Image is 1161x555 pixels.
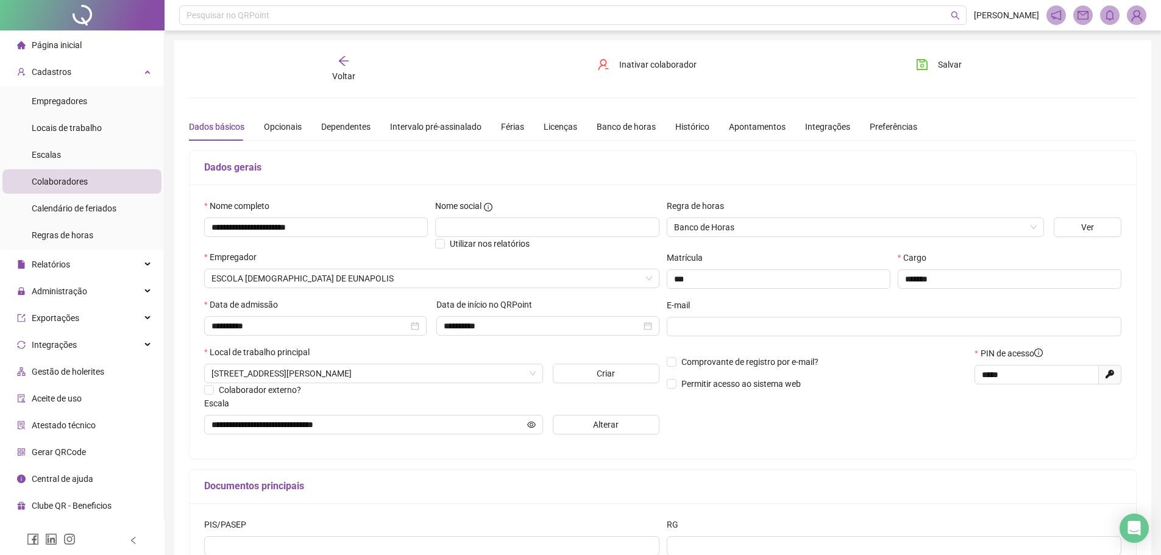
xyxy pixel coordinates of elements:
[805,120,850,133] div: Integrações
[390,120,481,133] div: Intervalo pré-assinalado
[1078,10,1088,21] span: mail
[501,120,524,133] div: Férias
[204,298,286,311] label: Data de admissão
[974,9,1039,22] span: [PERSON_NAME]
[619,58,697,71] span: Inativar colaborador
[32,67,71,77] span: Cadastros
[588,55,706,74] button: Inativar colaborador
[1054,217,1121,237] button: Ver
[674,218,1037,236] span: Banco de Horas
[32,150,61,160] span: Escalas
[211,364,536,383] span: RUA PRESIDENTE KENNEDY 135
[32,447,86,457] span: Gerar QRCode
[436,298,540,311] label: Data de início no QRPoint
[667,251,711,264] label: Matrícula
[204,397,237,410] label: Escala
[1120,514,1149,543] div: Open Intercom Messenger
[17,287,26,295] span: lock
[597,58,609,71] span: user-delete
[17,421,26,430] span: solution
[338,55,350,67] span: arrow-left
[32,474,93,484] span: Central de ajuda
[129,536,138,545] span: left
[593,418,619,431] span: Alterar
[204,199,277,213] label: Nome completo
[32,230,93,240] span: Regras de horas
[981,347,1043,360] span: PIN de acesso
[527,420,536,429] span: eye
[484,203,492,211] span: info-circle
[204,518,254,531] label: PIS/PASEP
[667,299,698,312] label: E-mail
[681,379,801,389] span: Permitir acesso ao sistema web
[544,120,577,133] div: Licenças
[1034,348,1043,357] span: info-circle
[17,501,26,510] span: gift
[211,269,652,288] span: INSTITUICAO ADVENTISTA NORDESTE BRASILEIRA DE EDUCACAO E ASSISTENCIA SOCIAL
[27,533,39,545] span: facebook
[32,123,102,133] span: Locais de trabalho
[32,40,82,50] span: Página inicial
[17,314,26,322] span: export
[938,58,962,71] span: Salvar
[729,120,786,133] div: Apontamentos
[907,55,971,74] button: Salvar
[435,199,481,213] span: Nome social
[17,341,26,349] span: sync
[63,533,76,545] span: instagram
[32,420,96,430] span: Atestado técnico
[32,313,79,323] span: Exportações
[17,41,26,49] span: home
[898,251,934,264] label: Cargo
[17,260,26,269] span: file
[32,177,88,186] span: Colaboradores
[553,415,659,434] button: Alterar
[553,364,659,383] button: Criar
[17,448,26,456] span: qrcode
[204,250,265,264] label: Empregador
[1081,221,1094,234] span: Ver
[667,518,686,531] label: RG
[1127,6,1146,24] img: 86506
[32,394,82,403] span: Aceite de uso
[32,367,104,376] span: Gestão de holerites
[219,385,301,395] span: Colaborador externo?
[681,357,818,367] span: Comprovante de registro por e-mail?
[17,367,26,376] span: apartment
[597,120,656,133] div: Banco de horas
[321,120,371,133] div: Dependentes
[32,286,87,296] span: Administração
[667,199,732,213] label: Regra de horas
[17,475,26,483] span: info-circle
[1104,10,1115,21] span: bell
[17,394,26,403] span: audit
[597,367,615,380] span: Criar
[450,239,530,249] span: Utilizar nos relatórios
[32,96,87,106] span: Empregadores
[204,479,1121,493] h5: Documentos principais
[332,71,355,81] span: Voltar
[32,203,116,213] span: Calendário de feriados
[870,120,917,133] div: Preferências
[32,260,70,269] span: Relatórios
[17,68,26,76] span: user-add
[951,11,960,20] span: search
[675,120,709,133] div: Histórico
[45,533,57,545] span: linkedin
[204,345,318,359] label: Local de trabalho principal
[189,120,244,133] div: Dados básicos
[32,501,112,511] span: Clube QR - Beneficios
[32,340,77,350] span: Integrações
[916,58,928,71] span: save
[264,120,302,133] div: Opcionais
[1051,10,1062,21] span: notification
[204,160,1121,175] h5: Dados gerais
